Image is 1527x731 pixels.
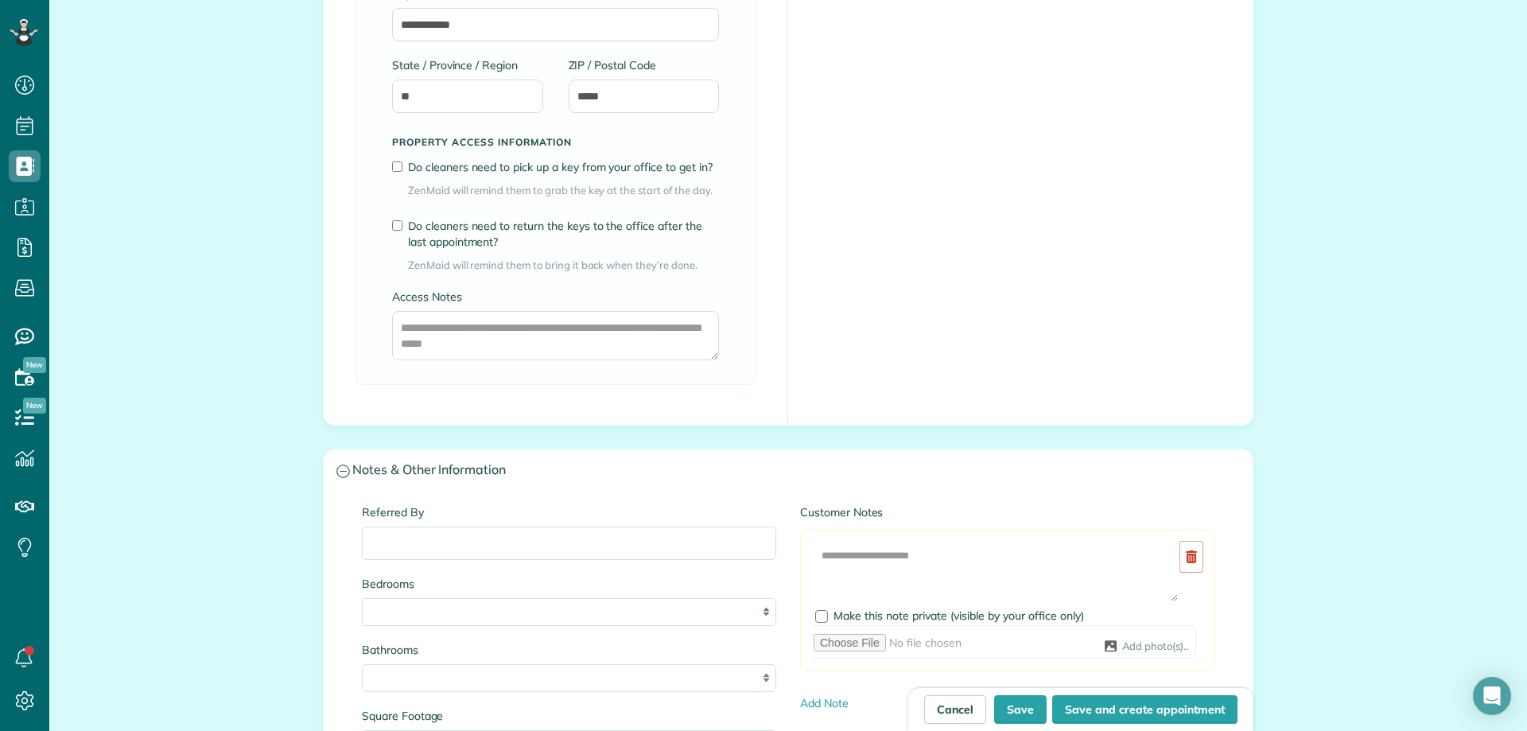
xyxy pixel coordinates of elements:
[924,695,986,724] a: Cancel
[1052,695,1238,724] button: Save and create appointment
[408,218,719,250] label: Do cleaners need to return the keys to the office after the last appointment?
[994,695,1047,724] button: Save
[392,289,719,305] label: Access Notes
[833,609,1084,623] span: Make this note private (visible by your office only)
[392,57,543,73] label: State / Province / Region
[408,159,719,175] label: Do cleaners need to pick up a key from your office to get in?
[408,258,719,273] span: ZenMaid will remind them to bring it back when they’re done.
[392,220,402,231] input: Do cleaners need to return the keys to the office after the last appointment?
[324,450,1253,491] a: Notes & Other Information
[362,642,776,658] label: Bathrooms
[23,398,46,414] span: New
[408,183,719,198] span: ZenMaid will remind them to grab the key at the start of the day.
[362,504,776,520] label: Referred By
[1473,677,1511,715] div: Open Intercom Messenger
[800,696,849,710] a: Add Note
[362,576,776,592] label: Bedrooms
[23,357,46,373] span: New
[392,137,719,147] h5: Property access information
[800,504,1214,520] label: Customer Notes
[392,161,402,172] input: Do cleaners need to pick up a key from your office to get in?
[569,57,720,73] label: ZIP / Postal Code
[362,708,776,724] label: Square Footage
